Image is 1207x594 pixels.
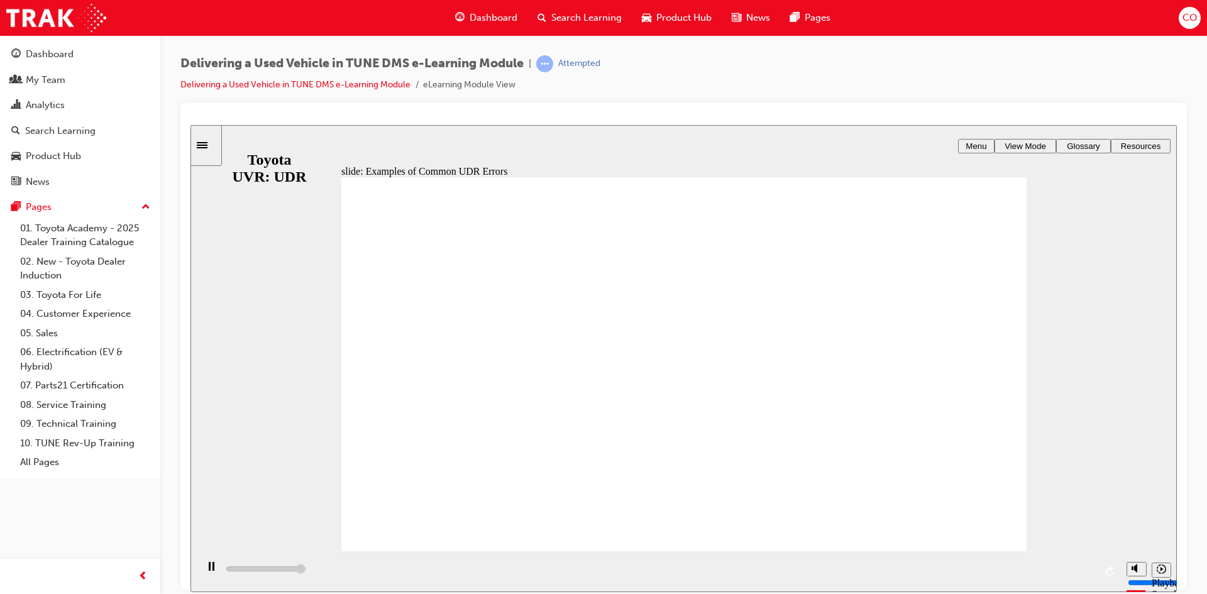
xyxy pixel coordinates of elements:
span: prev-icon [138,569,148,585]
a: pages-iconPages [780,5,840,31]
li: eLearning Module View [423,78,515,92]
a: 08. Service Training [15,395,155,415]
button: Menu [768,14,804,28]
a: 10. TUNE Rev-Up Training [15,434,155,453]
span: learningRecordVerb_ATTEMPT-icon [536,55,553,72]
a: 06. Electrification (EV & Hybrid) [15,343,155,376]
div: Search Learning [25,124,96,138]
input: slide progress [35,439,116,449]
div: Attempted [558,58,600,70]
span: news-icon [732,10,741,26]
button: View Mode [804,14,866,28]
a: Dashboard [5,43,155,66]
button: play/pause [6,436,28,458]
span: View Mode [814,16,856,26]
div: Analytics [26,98,65,113]
span: search-icon [11,126,20,137]
span: pages-icon [11,202,21,213]
div: Dashboard [26,47,74,62]
img: Trak [6,4,106,32]
a: search-iconSearch Learning [527,5,632,31]
button: volume [936,437,956,451]
a: 05. Sales [15,324,155,343]
a: news-iconNews [722,5,780,31]
a: News [5,170,155,194]
div: misc controls [930,426,980,467]
span: Menu [775,16,796,26]
button: Glossary [866,14,920,28]
span: chart-icon [11,100,21,111]
button: CO [1179,7,1201,29]
span: pages-icon [790,10,800,26]
a: 04. Customer Experience [15,304,155,324]
a: My Team [5,69,155,92]
span: Product Hub [656,11,712,25]
span: people-icon [11,75,21,86]
button: playback speed [961,437,981,453]
span: | [529,57,531,71]
a: 02. New - Toyota Dealer Induction [15,252,155,285]
a: Delivering a Used Vehicle in TUNE DMS e-Learning Module [180,79,411,90]
span: news-icon [11,177,21,188]
span: Resources [930,16,971,26]
div: My Team [26,73,65,87]
div: Playback Speed [961,453,980,475]
a: 09. Technical Training [15,414,155,434]
div: News [26,175,50,189]
button: Resources [920,14,980,28]
span: Glossary [876,16,910,26]
a: guage-iconDashboard [445,5,527,31]
button: replay [911,437,930,456]
input: volume [937,453,1018,463]
span: Delivering a Used Vehicle in TUNE DMS e-Learning Module [180,57,524,71]
div: Product Hub [26,149,81,163]
button: Pages [5,195,155,219]
div: playback controls [6,426,930,467]
span: Pages [805,11,830,25]
span: guage-icon [455,10,465,26]
span: CO [1182,11,1197,25]
a: All Pages [15,453,155,472]
button: DashboardMy TeamAnalyticsSearch LearningProduct HubNews [5,40,155,195]
div: Pages [26,200,52,214]
a: car-iconProduct Hub [632,5,722,31]
span: guage-icon [11,49,21,60]
a: 01. Toyota Academy - 2025 Dealer Training Catalogue [15,219,155,252]
span: up-icon [141,199,150,216]
span: search-icon [537,10,546,26]
span: car-icon [11,151,21,162]
a: 03. Toyota For Life [15,285,155,305]
a: Search Learning [5,119,155,143]
span: News [746,11,770,25]
span: car-icon [642,10,651,26]
a: Product Hub [5,145,155,168]
span: Dashboard [470,11,517,25]
a: 07. Parts21 Certification [15,376,155,395]
a: Analytics [5,94,155,117]
span: Search Learning [551,11,622,25]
